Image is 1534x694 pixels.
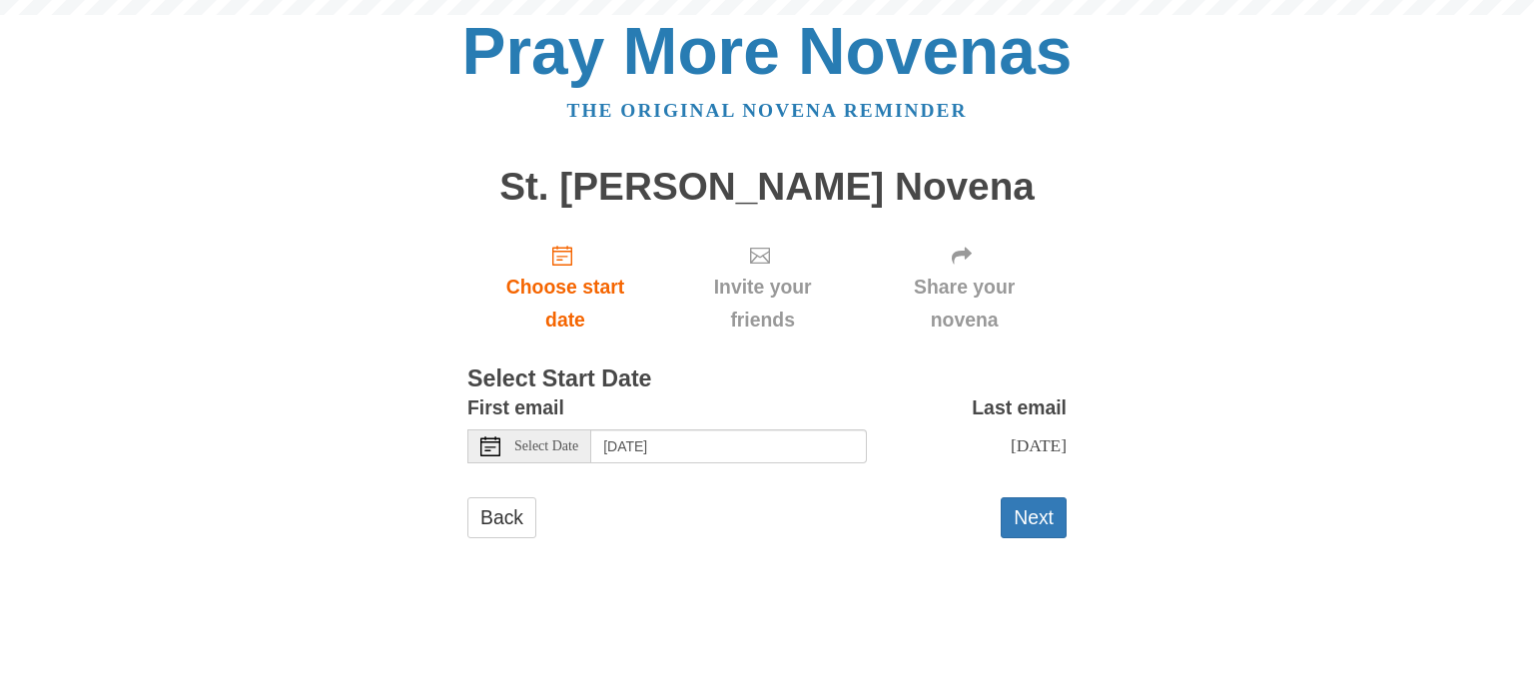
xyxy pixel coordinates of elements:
div: Click "Next" to confirm your start date first. [663,228,862,347]
span: [DATE] [1011,435,1067,455]
label: First email [467,391,564,424]
a: The original novena reminder [567,100,968,121]
a: Back [467,497,536,538]
span: Select Date [514,439,578,453]
button: Next [1001,497,1067,538]
a: Choose start date [467,228,663,347]
label: Last email [972,391,1067,424]
a: Pray More Novenas [462,14,1073,88]
h1: St. [PERSON_NAME] Novena [467,166,1067,209]
div: Click "Next" to confirm your start date first. [862,228,1067,347]
span: Choose start date [487,271,643,337]
h3: Select Start Date [467,366,1067,392]
span: Invite your friends [683,271,842,337]
span: Share your novena [882,271,1047,337]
